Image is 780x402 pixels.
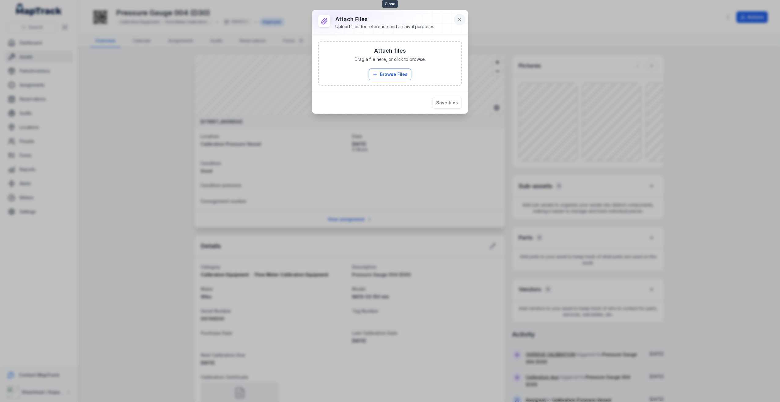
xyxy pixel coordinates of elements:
[382,0,398,8] span: Close
[335,15,435,24] h3: Attach Files
[369,69,411,80] button: Browse Files
[432,97,462,109] button: Save files
[355,56,426,62] span: Drag a file here, or click to browse.
[374,47,406,55] h3: Attach files
[335,24,435,30] div: Upload files for reference and archival purposes.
